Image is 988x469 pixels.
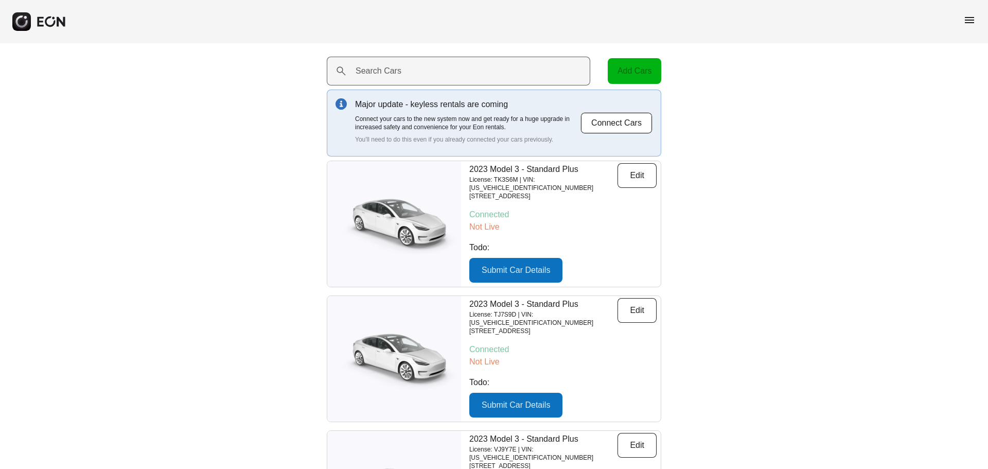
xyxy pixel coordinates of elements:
[469,241,657,254] p: Todo:
[355,115,580,131] p: Connect your cars to the new system now and get ready for a huge upgrade in increased safety and ...
[469,445,617,462] p: License: VJ9Y7E | VIN: [US_VEHICLE_IDENTIFICATION_NUMBER]
[469,310,617,327] p: License: TJ7S9D | VIN: [US_VEHICLE_IDENTIFICATION_NUMBER]
[356,65,401,77] label: Search Cars
[355,98,580,111] p: Major update - keyless rentals are coming
[617,433,657,458] button: Edit
[617,298,657,323] button: Edit
[469,221,657,233] p: Not Live
[469,258,562,283] button: Submit Car Details
[469,433,617,445] p: 2023 Model 3 - Standard Plus
[469,356,657,368] p: Not Live
[469,393,562,418] button: Submit Car Details
[469,327,617,335] p: [STREET_ADDRESS]
[327,325,461,392] img: car
[469,376,657,389] p: Todo:
[469,298,617,310] p: 2023 Model 3 - Standard Plus
[617,163,657,188] button: Edit
[469,163,617,176] p: 2023 Model 3 - Standard Plus
[469,343,657,356] p: Connected
[327,190,461,257] img: car
[336,98,347,110] img: info
[355,135,580,144] p: You'll need to do this even if you already connected your cars previously.
[580,112,652,134] button: Connect Cars
[963,14,976,26] span: menu
[469,176,617,192] p: License: TK3S6M | VIN: [US_VEHICLE_IDENTIFICATION_NUMBER]
[469,209,657,221] p: Connected
[469,192,617,200] p: [STREET_ADDRESS]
